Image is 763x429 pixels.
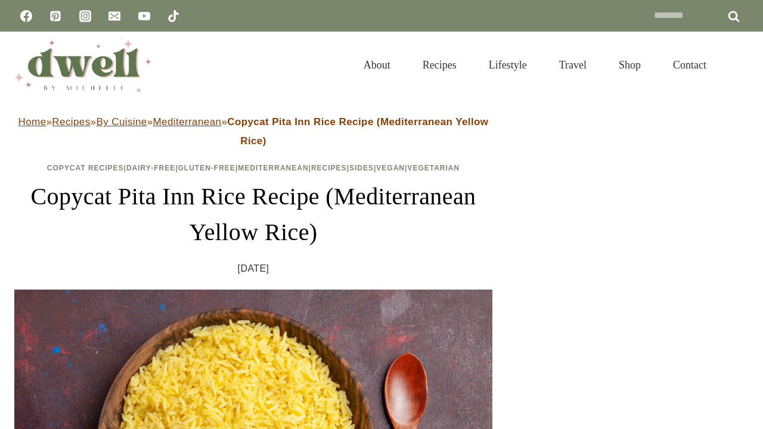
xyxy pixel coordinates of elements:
a: Travel [543,44,603,86]
a: Vegan [376,164,405,172]
a: Dairy-Free [126,164,175,172]
a: Recipes [52,116,90,128]
span: | | | | | | | [47,164,460,172]
nav: Primary Navigation [348,44,722,86]
img: DWELL by michelle [14,38,151,92]
a: Facebook [14,4,38,28]
a: By Cuisine [96,116,147,128]
time: [DATE] [238,260,269,278]
a: Sides [349,164,374,172]
a: Shop [603,44,657,86]
a: Vegetarian [407,164,460,172]
strong: Copycat Pita Inn Rice Recipe (Mediterranean Yellow Rice) [227,116,488,147]
a: Recipes [407,44,473,86]
a: About [348,44,407,86]
a: Gluten-Free [178,164,235,172]
a: Home [18,116,46,128]
a: Instagram [73,4,97,28]
a: Recipes [311,164,347,172]
a: Mediterranean [153,116,222,128]
a: TikTok [162,4,185,28]
a: Email [103,4,126,28]
button: View Search Form [728,55,749,75]
a: YouTube [132,4,156,28]
a: Contact [657,44,722,86]
a: Pinterest [44,4,67,28]
a: Lifestyle [473,44,543,86]
h1: Copycat Pita Inn Rice Recipe (Mediterranean Yellow Rice) [14,179,492,250]
a: Copycat Recipes [47,164,124,172]
a: Mediterranean [238,164,308,172]
span: » » » » [18,116,489,147]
